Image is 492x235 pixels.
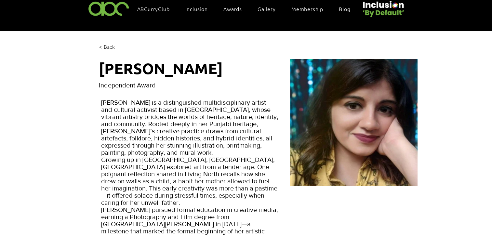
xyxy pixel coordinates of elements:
span: Inclusion [185,5,208,12]
div: Inclusion [182,2,218,16]
span: Independent Award [99,82,156,89]
span: [PERSON_NAME] [99,59,223,78]
a: Membership [288,2,333,16]
a: < Back [99,43,125,52]
a: Blog [336,2,360,16]
span: < Back [99,44,115,51]
a: Gallery [254,2,286,16]
span: Blog [339,5,350,12]
span: Membership [291,5,323,12]
span: Gallery [258,5,276,12]
div: Awards [220,2,252,16]
nav: Site [134,2,360,16]
a: ABCurryClub [134,2,180,16]
span: ABCurryClub [137,5,170,12]
span: Awards [223,5,242,12]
